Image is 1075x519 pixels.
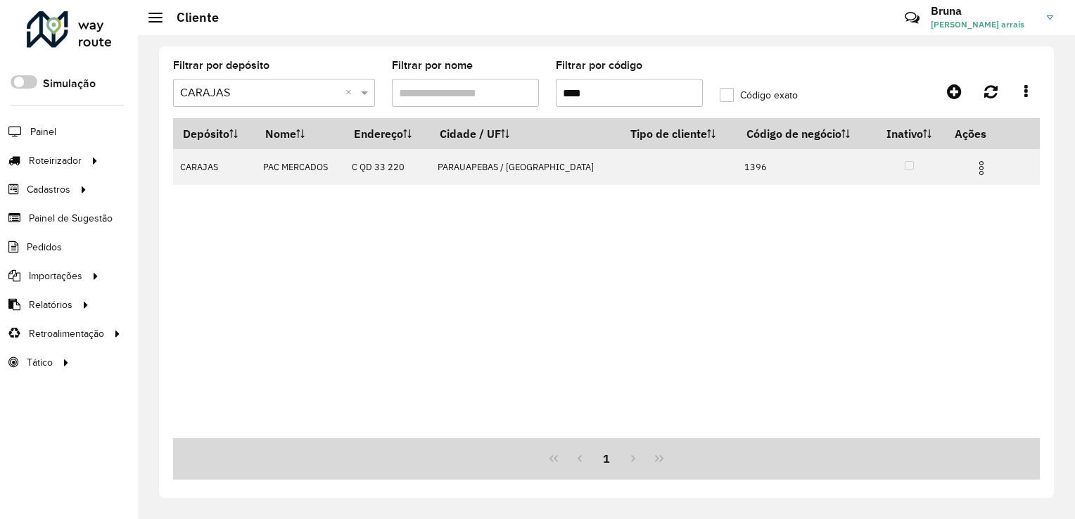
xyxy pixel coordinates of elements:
[720,88,798,103] label: Código exato
[29,153,82,168] span: Roteirizador
[430,119,621,149] th: Cidade / UF
[255,149,344,185] td: PAC MERCADOS
[873,119,945,149] th: Inativo
[163,10,219,25] h2: Cliente
[29,297,72,312] span: Relatórios
[27,355,53,370] span: Tático
[621,119,737,149] th: Tipo de cliente
[345,84,357,101] span: Clear all
[30,124,56,139] span: Painel
[430,149,621,185] td: PARAUAPEBAS / [GEOGRAPHIC_DATA]
[931,4,1036,18] h3: Bruna
[29,326,104,341] span: Retroalimentação
[255,119,344,149] th: Nome
[556,57,642,74] label: Filtrar por código
[27,240,62,255] span: Pedidos
[392,57,473,74] label: Filtrar por nome
[593,445,620,472] button: 1
[931,18,1036,31] span: [PERSON_NAME] arrais
[173,119,255,149] th: Depósito
[29,269,82,283] span: Importações
[27,182,70,197] span: Cadastros
[945,119,1029,148] th: Ações
[344,149,430,185] td: C QD 33 220
[344,119,430,149] th: Endereço
[43,75,96,92] label: Simulação
[897,3,927,33] a: Contato Rápido
[737,149,873,185] td: 1396
[737,119,873,149] th: Código de negócio
[173,149,255,185] td: CARAJAS
[173,57,269,74] label: Filtrar por depósito
[29,211,113,226] span: Painel de Sugestão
